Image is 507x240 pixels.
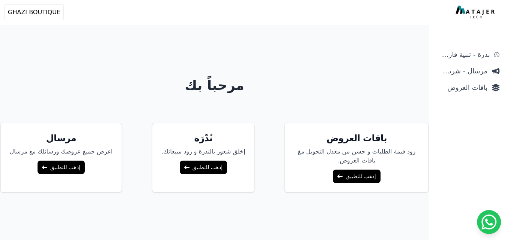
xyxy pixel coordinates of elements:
a: إذهب للتطبيق [333,170,380,183]
span: GHAZI BOUTIQUE [8,8,60,17]
h5: باقات العروض [294,132,419,144]
span: مرسال - شريط دعاية [437,66,487,76]
a: إذهب للتطبيق [180,161,227,174]
span: باقات العروض [437,82,487,93]
span: ندرة - تنبية قارب علي النفاذ [437,49,490,60]
button: GHAZI BOUTIQUE [5,4,64,20]
p: زود قيمة الطلبات و حسن من معدل التحويل مغ باقات العروض. [294,147,419,165]
h5: نُدْرَة [161,132,245,144]
p: اعرض جميع عروضك ورسائلك مع مرسال [10,147,113,156]
h5: مرسال [10,132,113,144]
p: إخلق شعور بالندرة و زود مبيعاتك. [161,147,245,156]
img: MatajerTech Logo [456,6,496,19]
a: إذهب للتطبيق [38,161,85,174]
